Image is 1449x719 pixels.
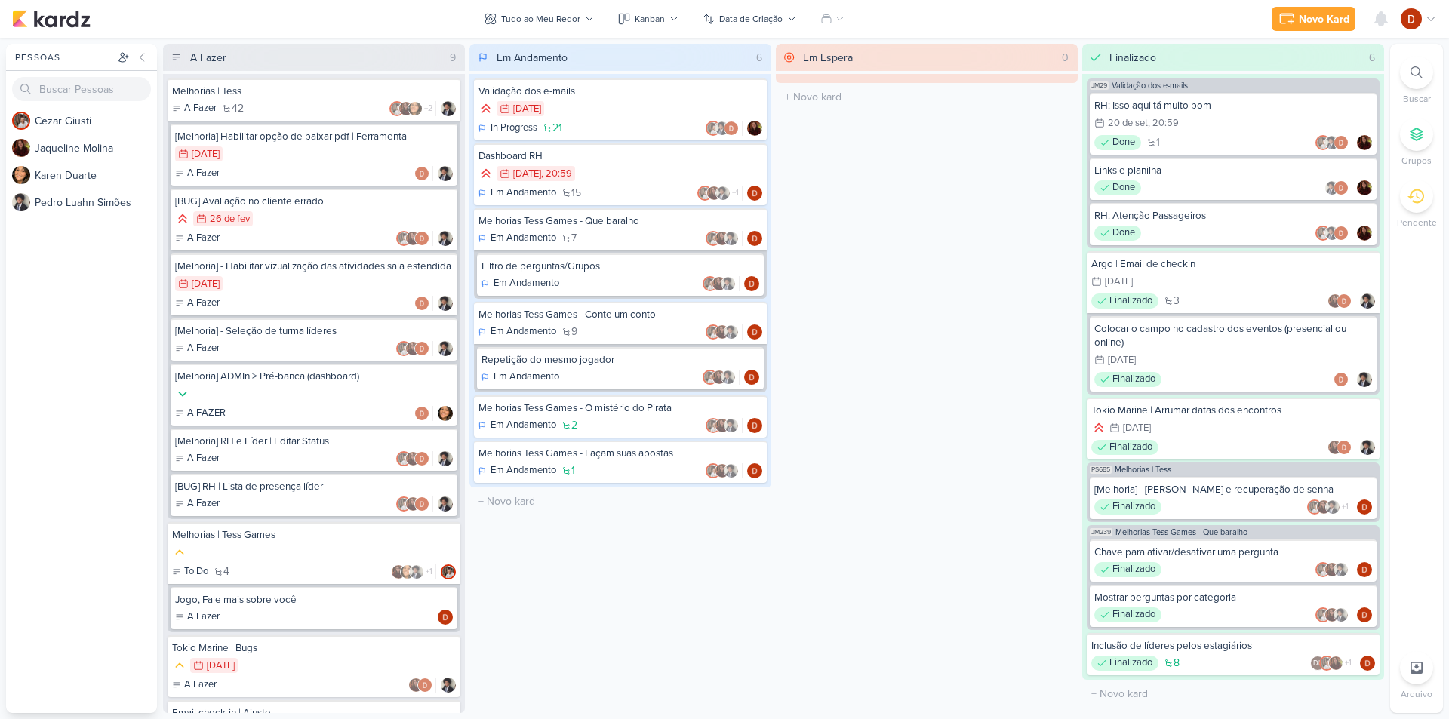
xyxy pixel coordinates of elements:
[1357,562,1372,577] img: Davi Elias Teixeira
[438,451,453,466] img: Pedro Luahn Simões
[478,231,556,246] div: Em Andamento
[172,564,208,579] div: To Do
[1390,56,1443,106] li: Ctrl + F
[414,496,429,512] img: Davi Elias Teixeira
[175,435,453,448] div: [Melhoria] RH e Líder | Editar Status
[175,451,220,466] div: A Fazer
[438,496,453,512] div: Responsável: Pedro Luahn Simões
[175,166,220,181] div: A Fazer
[481,260,759,273] div: Filtro de perguntas/Grupos
[441,564,456,579] img: Cezar Giusti
[481,353,759,367] div: Repetição do mesmo jogador
[405,451,420,466] img: Jaqueline Molina
[1315,562,1352,577] div: Colaboradores: Cezar Giusti, Jaqueline Molina, Pedro Luahn Simões
[175,480,453,493] div: [BUG] RH | Lista de presença líder
[1094,135,1141,150] div: Done
[1324,180,1340,195] img: Pedro Luahn Simões
[1324,607,1340,622] img: Jaqueline Molina
[1108,355,1136,365] div: [DATE]
[1360,440,1375,455] img: Pedro Luahn Simões
[478,308,762,321] div: Melhorias Tess Games - Conte um conto
[1334,562,1349,577] img: Pedro Luahn Simões
[703,370,740,385] div: Colaboradores: Cezar Giusti, Jaqueline Molina, Pedro Luahn Simões
[706,186,721,201] img: Jaqueline Molina
[747,418,762,433] img: Davi Elias Teixeira
[706,121,743,136] div: Colaboradores: Cezar Giusti, Pedro Luahn Simões, Davi Elias Teixeira
[1337,440,1352,455] img: Davi Elias Teixeira
[1325,499,1340,515] img: Pedro Luahn Simões
[396,231,411,246] img: Cezar Giusti
[175,130,453,143] div: [Melhoria] Habilitar opção de baixar pdf | Ferramenta
[1174,296,1180,306] span: 3
[192,149,220,159] div: [DATE]
[414,451,429,466] img: Davi Elias Teixeira
[1340,501,1349,513] span: +1
[478,324,556,340] div: Em Andamento
[715,463,730,478] img: Jaqueline Molina
[438,231,453,246] img: Pedro Luahn Simões
[478,401,762,415] div: Melhorias Tess Games - O mistério do Pirata
[715,324,730,340] img: Jaqueline Molina
[724,418,739,433] img: Pedro Luahn Simões
[438,341,453,356] img: Pedro Luahn Simões
[396,451,411,466] img: Cezar Giusti
[715,418,730,433] img: Jaqueline Molina
[396,231,433,246] div: Colaboradores: Cezar Giusti, Jaqueline Molina, Davi Elias Teixeira
[414,296,429,311] img: Davi Elias Teixeira
[396,496,411,512] img: Cezar Giusti
[541,169,572,179] div: , 20:59
[1324,226,1340,241] img: Pedro Luahn Simões
[478,214,762,228] div: Melhorias Tess Games - Que baralho
[478,418,556,433] div: Em Andamento
[438,610,453,625] div: Responsável: Davi Elias Teixeira
[1363,50,1381,66] div: 6
[1357,180,1372,195] div: Responsável: Jaqueline Molina
[1123,423,1151,433] div: [DATE]
[1112,226,1135,241] p: Done
[1334,226,1349,241] img: Davi Elias Teixeira
[398,101,414,116] img: Jaqueline Molina
[1357,372,1372,387] div: Responsável: Pedro Luahn Simões
[1094,607,1161,622] div: Finalizado
[405,231,420,246] img: Jaqueline Molina
[747,463,762,478] img: Davi Elias Teixeira
[494,276,559,291] p: Em Andamento
[35,140,157,156] div: J a q u e l i n e M o l i n a
[414,296,433,311] div: Colaboradores: Davi Elias Teixeira
[744,370,759,385] div: Responsável: Davi Elias Teixeira
[703,276,740,291] div: Colaboradores: Cezar Giusti, Jaqueline Molina, Pedro Luahn Simões
[747,231,762,246] img: Davi Elias Teixeira
[438,406,453,421] div: Responsável: Karen Duarte
[747,324,762,340] img: Davi Elias Teixeira
[747,463,762,478] div: Responsável: Davi Elias Teixeira
[1094,591,1372,604] div: Mostrar perguntas por categoria
[1094,562,1161,577] div: Finalizado
[1324,562,1340,577] img: Jaqueline Molina
[1091,440,1158,455] div: Finalizado
[744,276,759,291] img: Davi Elias Teixeira
[12,51,115,64] div: Pessoas
[1094,545,1372,559] div: Chave para ativar/desativar uma pergunta
[1315,226,1331,241] img: Cezar Giusti
[175,260,453,273] div: [Melhoria] - Habilitar vizualização das atividades sala estendida
[1315,607,1352,622] div: Colaboradores: Cezar Giusti, Jaqueline Molina, Pedro Luahn Simões
[706,418,721,433] img: Cezar Giusti
[172,84,456,98] div: Melhorias | Tess
[1357,607,1372,622] img: Davi Elias Teixeira
[438,610,453,625] img: Davi Elias Teixeira
[1327,293,1355,309] div: Colaboradores: Jaqueline Molina, Davi Elias Teixeira
[35,113,157,129] div: C e z a r G i u s t i
[1307,499,1352,515] div: Colaboradores: Cezar Giusti, Jaqueline Molina, Pedro Luahn Simões, Davi Elias Teixeira
[12,112,30,130] img: Cezar Giusti
[1090,466,1112,474] span: PS685
[706,418,743,433] div: Colaboradores: Cezar Giusti, Jaqueline Molina, Pedro Luahn Simões
[1310,656,1325,671] div: Danilo Leite
[1112,499,1155,515] p: Finalizado
[478,447,762,460] div: Melhorias Tess Games - Façam suas apostas
[1091,257,1375,271] div: Argo | Email de checkin
[1112,372,1155,387] p: Finalizado
[747,324,762,340] div: Responsável: Davi Elias Teixeira
[803,50,853,66] div: Em Espera
[571,420,577,431] span: 2
[491,186,556,201] p: Em Andamento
